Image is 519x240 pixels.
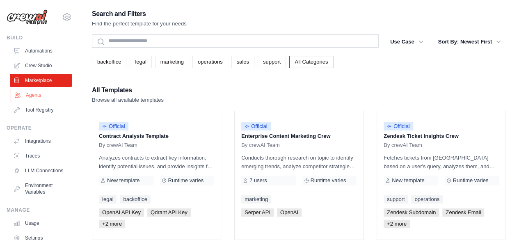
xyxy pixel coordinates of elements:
[384,122,413,130] span: Official
[7,207,72,213] div: Manage
[99,208,144,217] span: OpenAI API Key
[442,208,484,217] span: Zendesk Email
[384,153,499,171] p: Fetches tickets from [GEOGRAPHIC_DATA] based on a user's query, analyzes them, and generates a su...
[311,177,346,184] span: Runtime varies
[107,177,139,184] span: New template
[241,122,271,130] span: Official
[10,59,72,72] a: Crew Studio
[241,195,271,203] a: marketing
[99,132,214,140] p: Contract Analysis Template
[92,20,187,28] p: Find the perfect template for your needs
[99,195,117,203] a: legal
[384,220,410,228] span: +2 more
[7,9,48,25] img: Logo
[92,85,164,96] h2: All Templates
[10,135,72,148] a: Integrations
[392,177,424,184] span: New template
[385,34,428,49] button: Use Case
[99,122,128,130] span: Official
[155,56,189,68] a: marketing
[11,89,73,102] a: Agents
[168,177,204,184] span: Runtime varies
[384,195,408,203] a: support
[99,220,125,228] span: +2 more
[231,56,254,68] a: sales
[10,74,72,87] a: Marketplace
[92,96,164,104] p: Browse all available templates
[92,56,126,68] a: backoffice
[277,208,302,217] span: OpenAI
[130,56,151,68] a: legal
[453,177,489,184] span: Runtime varies
[289,56,333,68] a: All Categories
[249,177,267,184] span: 7 users
[241,132,357,140] p: Enterprise Content Marketing Crew
[10,149,72,162] a: Traces
[411,195,443,203] a: operations
[241,208,274,217] span: Serper API
[7,34,72,41] div: Build
[10,44,72,57] a: Automations
[384,132,499,140] p: Zendesk Ticket Insights Crew
[92,8,187,20] h2: Search and Filters
[10,164,72,177] a: LLM Connections
[10,217,72,230] a: Usage
[147,208,191,217] span: Qdrant API Key
[433,34,506,49] button: Sort By: Newest First
[192,56,228,68] a: operations
[10,103,72,117] a: Tool Registry
[120,195,150,203] a: backoffice
[258,56,286,68] a: support
[10,179,72,199] a: Environment Variables
[384,142,422,149] span: By crewAI Team
[99,142,137,149] span: By crewAI Team
[99,153,214,171] p: Analyzes contracts to extract key information, identify potential issues, and provide insights fo...
[384,208,439,217] span: Zendesk Subdomain
[241,153,357,171] p: Conducts thorough research on topic to identify emerging trends, analyze competitor strategies, a...
[241,142,280,149] span: By crewAI Team
[7,125,72,131] div: Operate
